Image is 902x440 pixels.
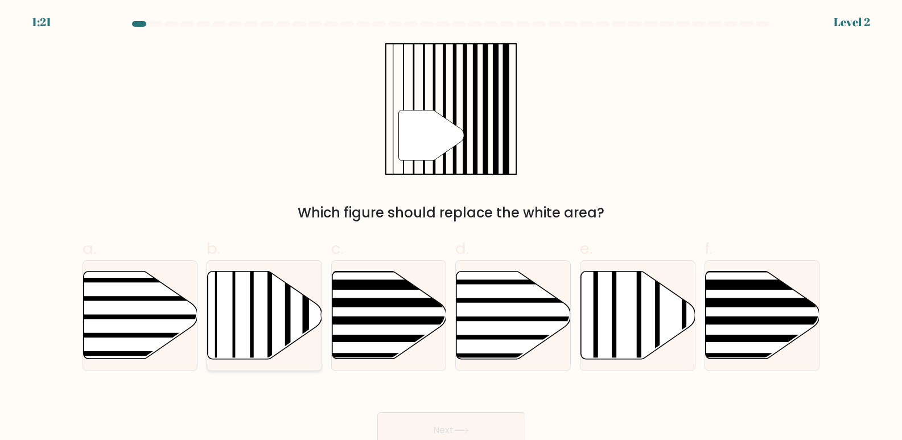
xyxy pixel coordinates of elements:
div: Which figure should replace the white area? [89,203,813,223]
span: a. [83,237,96,260]
span: f. [705,237,712,260]
span: b. [207,237,220,260]
div: 1:21 [32,14,51,31]
div: Level 2 [834,14,870,31]
span: c. [331,237,344,260]
span: e. [580,237,592,260]
span: d. [455,237,469,260]
g: " [398,110,464,161]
